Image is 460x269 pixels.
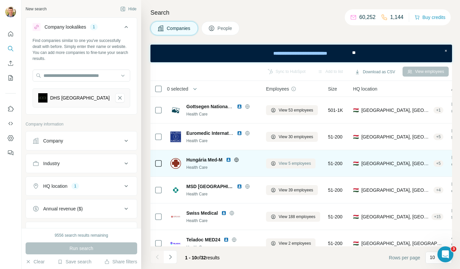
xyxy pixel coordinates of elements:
[266,158,316,168] button: View 5 employees
[433,134,443,140] div: + 5
[26,133,137,149] button: Company
[150,45,452,62] iframe: Banner
[328,134,343,140] span: 51-200
[328,86,337,92] span: Size
[170,238,181,249] img: Logo of Teladoc MED24
[43,205,83,212] div: Annual revenue ($)
[237,131,242,136] img: LinkedIn logo
[350,67,400,77] button: Download as CSV
[201,255,206,260] span: 32
[170,211,181,222] img: Logo of Swiss Medical
[170,185,181,195] img: Logo of MSD Magyarország
[328,187,343,193] span: 51-200
[5,43,16,55] button: Search
[5,147,16,159] button: Feedback
[433,107,443,113] div: + 1
[266,212,320,222] button: View 188 employees
[197,255,201,260] span: of
[186,104,280,109] span: Gottsegen National Cardiovascular Center
[186,138,258,144] div: Health Care
[279,214,316,220] span: View 188 employees
[38,93,47,103] img: DHS Hungary-logo
[186,156,223,163] span: Hungária Med-M
[170,105,181,116] img: Logo of Gottsegen National Cardiovascular Center
[26,223,137,239] button: Employees (size)4
[451,246,456,252] span: 3
[5,118,16,130] button: Use Surfe API
[218,25,233,32] span: People
[43,160,60,167] div: Industry
[115,93,125,103] button: DHS Hungary-remove-button
[150,8,452,17] h4: Search
[279,187,313,193] span: View 39 employees
[104,258,137,265] button: Share filters
[26,19,137,38] button: Company lookalikes1
[279,240,311,246] span: View 2 employees
[328,213,343,220] span: 51-200
[361,107,431,114] span: [GEOGRAPHIC_DATA], [GEOGRAPHIC_DATA]
[361,213,429,220] span: [GEOGRAPHIC_DATA], [GEOGRAPHIC_DATA]
[55,232,108,238] div: 9556 search results remaining
[57,258,91,265] button: Save search
[353,160,359,167] span: 🇭🇺
[5,103,16,115] button: Use Surfe on LinkedIn
[226,157,231,162] img: LinkedIn logo
[186,183,233,190] span: MSD [GEOGRAPHIC_DATA]
[45,24,86,30] div: Company lookalikes
[26,6,46,12] div: New search
[359,13,376,21] p: 60,252
[437,246,453,262] iframe: Intercom live chat
[279,134,313,140] span: View 30 employees
[266,132,318,142] button: View 30 employees
[170,158,181,169] img: Logo of Hungária Med-M
[5,132,16,144] button: Dashboard
[361,134,431,140] span: [GEOGRAPHIC_DATA], [GEOGRAPHIC_DATA]|[GEOGRAPHIC_DATA]
[164,250,177,264] button: Navigate to next page
[186,191,258,197] div: Health Care
[328,107,343,114] span: 501-1K
[185,255,197,260] span: 1 - 10
[390,13,404,21] p: 1,144
[361,160,431,167] span: [GEOGRAPHIC_DATA], [GEOGRAPHIC_DATA]
[186,210,218,216] span: Swiss Medical
[185,255,220,260] span: results
[433,187,443,193] div: + 4
[26,155,137,171] button: Industry
[167,25,191,32] span: Companies
[353,213,359,220] span: 🇭🇺
[71,183,79,189] div: 1
[186,236,220,243] span: Teladoc MED24
[5,72,16,84] button: My lists
[116,4,141,14] button: Hide
[266,185,318,195] button: View 39 employees
[26,121,137,127] p: Company information
[170,132,181,142] img: Logo of Euromedic International Kft
[186,111,258,117] div: Health Care
[389,254,420,261] span: Rows per page
[353,240,359,247] span: 🇭🇺
[353,134,359,140] span: 🇭🇺
[414,13,445,22] button: Buy credits
[266,238,316,248] button: View 2 employees
[279,160,311,166] span: View 5 employees
[237,184,242,189] img: LinkedIn logo
[353,86,377,92] span: HQ location
[361,240,443,247] span: [GEOGRAPHIC_DATA], [GEOGRAPHIC_DATA]
[433,160,443,166] div: + 5
[266,86,289,92] span: Employees
[224,237,229,242] img: LinkedIn logo
[186,164,258,170] div: Health Care
[186,131,247,136] span: Euromedic International Kft
[186,218,258,224] div: Health Care
[5,57,16,69] button: Enrich CSV
[43,137,63,144] div: Company
[43,183,67,189] div: HQ location
[5,7,16,17] img: Avatar
[26,178,137,194] button: HQ location1
[26,258,45,265] button: Clear
[266,105,318,115] button: View 53 employees
[90,24,98,30] div: 1
[328,160,343,167] span: 51-200
[328,240,343,247] span: 51-200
